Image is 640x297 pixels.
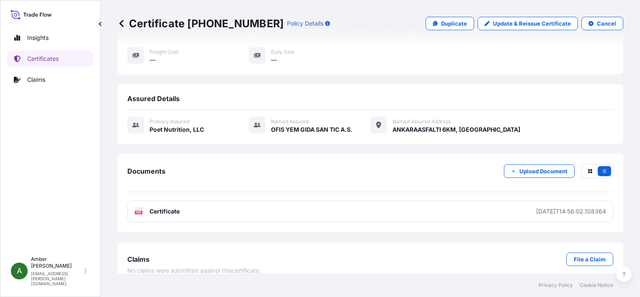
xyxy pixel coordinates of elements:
[7,29,93,46] a: Insights
[581,17,623,30] button: Cancel
[271,56,277,64] span: —
[31,256,83,269] p: Amber [PERSON_NAME]
[150,207,180,216] span: Certificate
[597,19,616,28] p: Cancel
[150,125,204,134] span: Poet Nutrition, LLC
[150,49,178,55] span: Freight Cost
[31,271,83,286] p: [EMAIL_ADDRESS][PERSON_NAME][DOMAIN_NAME]
[392,125,520,134] span: ANKARAASFALTI 6KM, [GEOGRAPHIC_DATA]
[441,19,467,28] p: Duplicate
[271,125,353,134] span: OFIS YEM GIDA SAN TIC A.S.
[127,255,150,263] span: Claims
[27,55,59,63] p: Certificates
[566,253,613,266] a: File a Claim
[477,17,578,30] a: Update & Reissue Certificate
[7,50,93,67] a: Certificates
[271,118,309,125] span: Named Assured
[504,164,575,178] button: Upload Document
[539,282,573,289] a: Privacy Policy
[287,19,323,28] p: Policy Details
[574,255,606,263] p: File a Claim
[27,34,49,42] p: Insights
[127,167,165,175] span: Documents
[392,118,451,125] span: Named Assured Address
[17,267,22,275] span: A
[580,282,613,289] a: Cookie Notice
[127,266,261,275] span: No claims were submitted against this certificate .
[493,19,571,28] p: Update & Reissue Certificate
[536,207,606,216] div: [DATE]T14:56:02.108364
[127,201,613,222] a: PDFCertificate[DATE]T14:56:02.108364
[150,118,189,125] span: Primary assured
[136,211,142,214] text: PDF
[117,17,284,30] p: Certificate [PHONE_NUMBER]
[271,49,294,55] span: Duty Cost
[127,94,180,103] span: Assured Details
[519,167,568,175] p: Upload Document
[7,71,93,88] a: Claims
[27,76,45,84] p: Claims
[150,56,155,64] span: —
[426,17,474,30] a: Duplicate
